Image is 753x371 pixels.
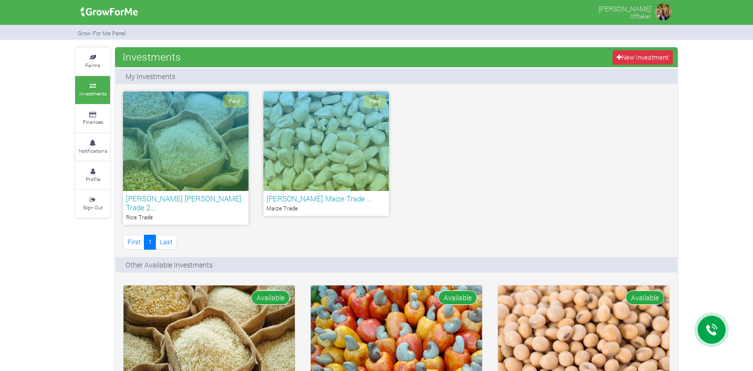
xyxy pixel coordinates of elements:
span: Available [626,290,664,305]
a: 1 [144,235,156,249]
a: Last [155,235,176,249]
a: Paid [PERSON_NAME] [PERSON_NAME] Trade 2… Rice Trade [123,92,249,225]
a: Finances [75,105,110,132]
small: Notifications [79,147,107,154]
p: Other Available Investments [125,260,213,270]
p: [PERSON_NAME] [599,2,651,14]
small: Sign Out [83,204,103,211]
span: Investments [120,47,183,67]
small: Profile [86,176,100,183]
p: Rice Trade [126,213,246,222]
p: My Investments [125,71,175,82]
span: Paid [223,95,245,107]
a: Farms [75,48,110,75]
a: Paid [PERSON_NAME] Maize Trade … Maize Trade [263,92,389,216]
a: New Investment [613,50,673,65]
small: Investments [79,90,107,97]
small: Farms [85,62,100,69]
span: Available [438,290,477,305]
span: Paid [364,95,385,107]
span: Available [251,290,290,305]
small: Offtaker [630,12,651,20]
a: First [123,235,144,249]
h6: [PERSON_NAME] Maize Trade … [266,194,386,203]
img: growforme image [77,2,141,22]
small: Finances [83,118,103,125]
p: Maize Trade [266,204,386,213]
a: Profile [75,162,110,189]
a: Sign Out [75,190,110,217]
h6: [PERSON_NAME] [PERSON_NAME] Trade 2… [126,194,246,212]
small: Grow For Me Panel [78,29,126,37]
img: growforme image [653,2,673,22]
a: Notifications [75,133,110,161]
a: Investments [75,76,110,103]
nav: Page Navigation [123,235,176,249]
